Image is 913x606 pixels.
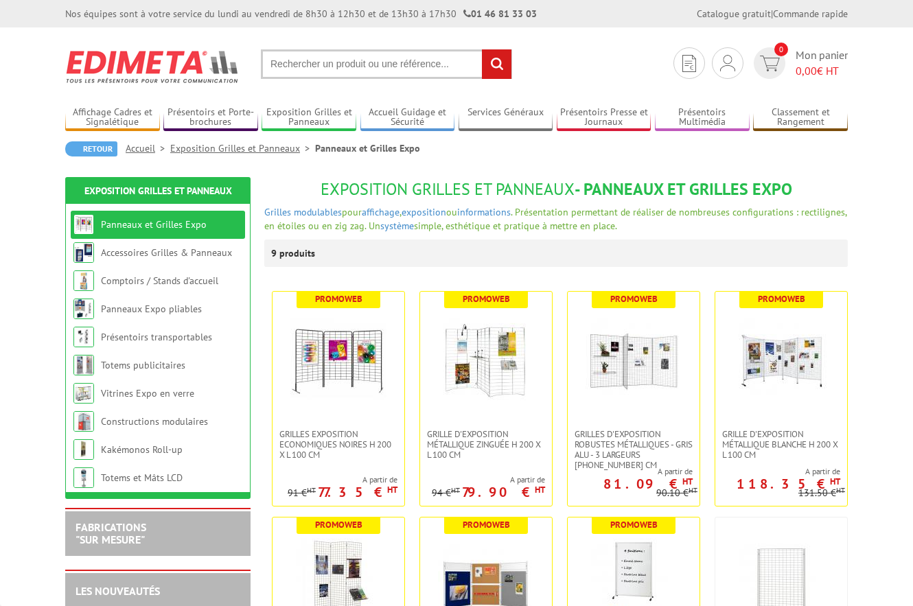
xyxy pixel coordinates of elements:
img: Kakémonos Roll-up [73,439,94,460]
p: 90.10 € [656,488,697,498]
p: 94 € [432,488,460,498]
a: Constructions modulaires [101,415,208,428]
a: Présentoirs et Porte-brochures [163,106,258,129]
b: Promoweb [315,293,362,305]
a: Services Généraux [459,106,553,129]
p: 81.09 € [603,480,693,488]
a: affichage [362,206,400,218]
sup: HT [836,485,845,495]
img: devis rapide [682,55,696,72]
p: 77.35 € [318,488,397,496]
img: Vitrines Expo en verre [73,383,94,404]
input: rechercher [482,49,511,79]
a: informations [457,206,511,218]
a: FABRICATIONS"Sur Mesure" [76,520,146,546]
li: Panneaux et Grilles Expo [315,141,420,155]
a: Accueil Guidage et Sécurité [360,106,455,129]
img: Accessoires Grilles & Panneaux [73,242,94,263]
span: Grille d'exposition métallique Zinguée H 200 x L 100 cm [427,429,545,460]
span: A partir de [715,466,840,477]
a: Affichage Cadres et Signalétique [65,106,160,129]
sup: HT [535,484,545,496]
b: Promoweb [610,293,658,305]
img: Panneaux Expo pliables [73,299,94,319]
a: Présentoirs Multimédia [655,106,750,129]
a: Panneaux et Grilles Expo [101,218,207,231]
a: Totems et Mâts LCD [101,471,183,484]
a: Catalogue gratuit [697,8,771,20]
span: Grille d'exposition métallique blanche H 200 x L 100 cm [722,429,840,460]
a: Grilles d'exposition robustes métalliques - gris alu - 3 largeurs [PHONE_NUMBER] cm [568,429,700,470]
a: système [380,220,414,232]
p: 131.50 € [798,488,845,498]
img: Grilles Exposition Economiques Noires H 200 x L 100 cm [290,312,386,408]
img: Constructions modulaires [73,411,94,432]
a: Présentoirs Presse et Journaux [557,106,651,129]
sup: HT [830,476,840,487]
a: Exposition Grilles et Panneaux [170,142,315,154]
sup: HT [682,476,693,487]
img: devis rapide [720,55,735,71]
a: Panneaux Expo pliables [101,303,202,315]
img: Grilles d'exposition robustes métalliques - gris alu - 3 largeurs 70-100-120 cm [586,312,682,408]
h1: - Panneaux et Grilles Expo [264,180,848,198]
span: A partir de [288,474,397,485]
p: 9 produits [271,240,323,267]
p: 118.35 € [737,480,840,488]
a: Kakémonos Roll-up [101,443,183,456]
span: € HT [796,63,848,79]
a: Commande rapide [773,8,848,20]
img: Grille d'exposition métallique Zinguée H 200 x L 100 cm [438,312,534,408]
span: 0 [774,43,788,56]
span: Grilles Exposition Economiques Noires H 200 x L 100 cm [279,429,397,460]
a: Grille d'exposition métallique blanche H 200 x L 100 cm [715,429,847,460]
img: Comptoirs / Stands d'accueil [73,270,94,291]
strong: 01 46 81 33 03 [463,8,537,20]
span: A partir de [568,466,693,477]
img: Totems et Mâts LCD [73,467,94,488]
a: Présentoirs transportables [101,331,212,343]
sup: HT [387,484,397,496]
b: Promoweb [463,519,510,531]
img: Edimeta [65,41,240,92]
sup: HT [689,485,697,495]
a: modulables [294,206,342,218]
a: Grilles [264,206,291,218]
span: pour , ou . Présentation permettant de réaliser de nombreuses configurations : rectilignes, en ét... [264,206,846,232]
b: Promoweb [463,293,510,305]
div: | [697,7,848,21]
p: 79.90 € [462,488,545,496]
a: Classement et Rangement [753,106,848,129]
b: Promoweb [315,519,362,531]
input: Rechercher un produit ou une référence... [261,49,512,79]
span: Grilles d'exposition robustes métalliques - gris alu - 3 largeurs [PHONE_NUMBER] cm [575,429,693,470]
a: Exposition Grilles et Panneaux [84,185,232,197]
span: A partir de [432,474,545,485]
a: LES NOUVEAUTÉS [76,584,160,598]
a: Exposition Grilles et Panneaux [262,106,356,129]
b: Promoweb [758,293,805,305]
span: Mon panier [796,47,848,79]
img: Grille d'exposition métallique blanche H 200 x L 100 cm [733,312,829,408]
img: devis rapide [760,56,780,71]
a: Retour [65,141,117,156]
div: Nos équipes sont à votre service du lundi au vendredi de 8h30 à 12h30 et de 13h30 à 17h30 [65,7,537,21]
a: Comptoirs / Stands d'accueil [101,275,218,287]
b: Promoweb [610,519,658,531]
p: 91 € [288,488,316,498]
img: Totems publicitaires [73,355,94,375]
a: Grille d'exposition métallique Zinguée H 200 x L 100 cm [420,429,552,460]
a: Accessoires Grilles & Panneaux [101,246,232,259]
span: Exposition Grilles et Panneaux [321,178,575,200]
img: Présentoirs transportables [73,327,94,347]
a: Accueil [126,142,170,154]
a: exposition [402,206,446,218]
sup: HT [307,485,316,495]
a: Vitrines Expo en verre [101,387,194,399]
a: Totems publicitaires [101,359,185,371]
sup: HT [451,485,460,495]
a: devis rapide 0 Mon panier 0,00€ HT [750,47,848,79]
img: Panneaux et Grilles Expo [73,214,94,235]
span: 0,00 [796,64,817,78]
a: Grilles Exposition Economiques Noires H 200 x L 100 cm [273,429,404,460]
